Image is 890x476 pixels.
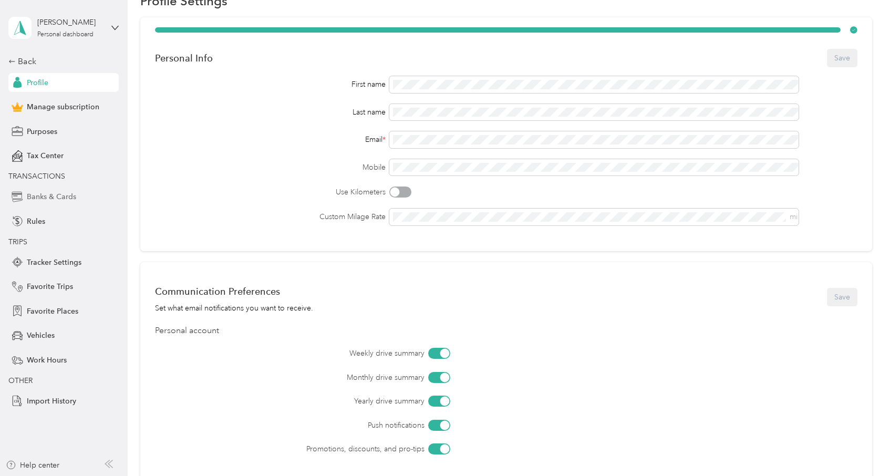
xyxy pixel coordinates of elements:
span: Manage subscription [27,101,99,112]
span: TRIPS [8,237,27,246]
span: Favorite Places [27,306,78,317]
span: Profile [27,77,48,88]
span: Work Hours [27,355,67,366]
div: Personal Info [155,53,213,64]
label: Yearly drive summary [214,396,425,407]
div: First name [155,79,385,90]
span: Rules [27,216,45,227]
label: Push notifications [214,420,425,431]
div: Last name [155,107,385,118]
span: TRANSACTIONS [8,172,65,181]
span: OTHER [8,376,33,385]
span: Tax Center [27,150,64,161]
button: Help center [6,460,59,471]
div: Personal account [155,325,857,337]
div: Email [155,134,385,145]
label: Monthly drive summary [214,372,425,383]
span: mi [790,212,798,221]
label: Custom Milage Rate [155,211,385,222]
iframe: Everlance-gr Chat Button Frame [831,417,890,476]
label: Promotions, discounts, and pro-tips [214,443,425,454]
span: Favorite Trips [27,281,73,292]
span: Tracker Settings [27,257,81,268]
span: Banks & Cards [27,191,76,202]
label: Use Kilometers [155,187,385,198]
div: [PERSON_NAME] [37,17,103,28]
span: Import History [27,396,76,407]
div: Communication Preferences [155,286,313,297]
div: Back [8,55,113,68]
span: Vehicles [27,330,55,341]
div: Set what email notifications you want to receive. [155,303,313,314]
label: Mobile [155,162,385,173]
span: Purposes [27,126,57,137]
div: Personal dashboard [37,32,94,38]
label: Weekly drive summary [214,348,425,359]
